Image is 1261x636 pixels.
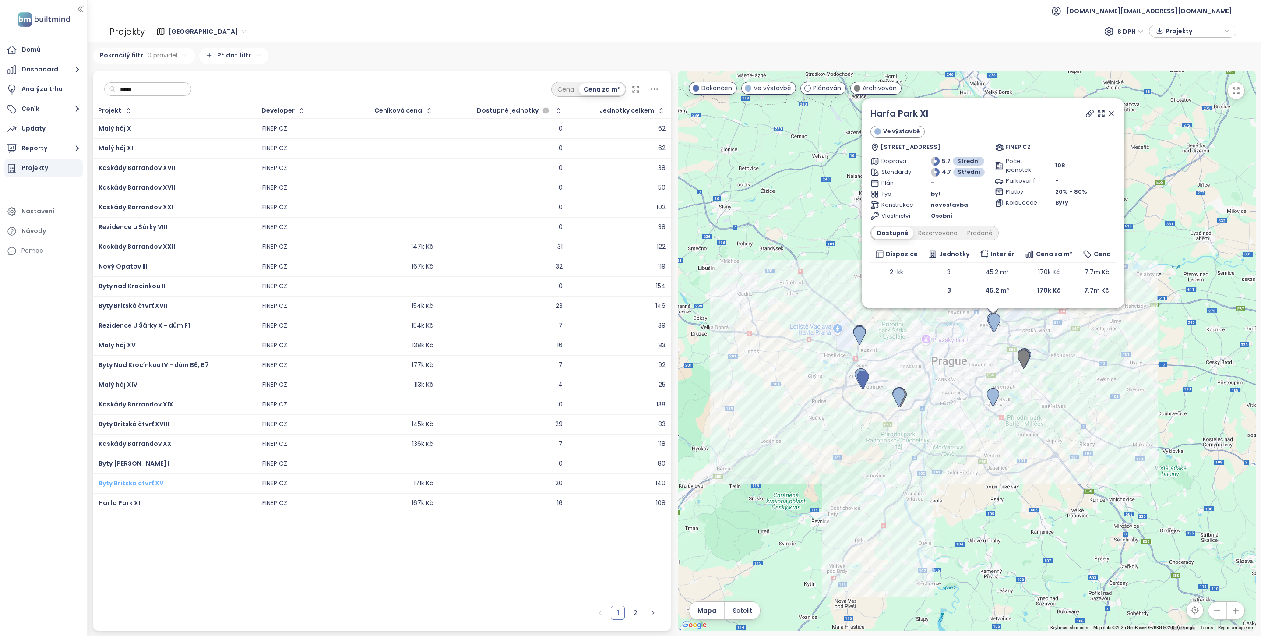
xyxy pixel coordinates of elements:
[559,223,563,231] div: 0
[881,212,912,220] span: Vlastnictví
[881,168,912,177] span: Standardy
[942,168,951,177] span: 4.7
[412,322,433,330] div: 154k Kč
[262,184,287,192] div: FINEP CZ
[931,201,968,209] span: novostavba
[628,606,642,620] li: 2
[1055,161,1065,170] span: 108
[658,322,666,330] div: 39
[262,401,287,409] div: FINEP CZ
[697,606,716,615] span: Mapa
[262,283,287,290] div: FINEP CZ
[1038,268,1059,276] span: 170k Kč
[99,420,169,428] span: Byty Britská čtvrť XVIII
[1055,177,1059,185] span: -
[1037,286,1060,295] b: 170k Kč
[657,243,666,251] div: 122
[880,143,940,152] span: [STREET_ADDRESS]
[99,124,131,133] a: Malý háj X
[881,190,912,198] span: Typ
[99,301,167,310] a: Byty Britská čtvrť XVII
[658,361,666,369] div: 92
[1218,625,1253,630] a: Report a map error
[991,249,1014,259] span: Interiér
[21,123,46,134] div: Updaty
[725,602,760,619] button: Satelit
[262,145,287,152] div: FINEP CZ
[556,263,563,271] div: 32
[558,381,563,389] div: 4
[559,440,563,448] div: 7
[680,619,709,631] a: Open this area in Google Maps (opens a new window)
[559,164,563,172] div: 0
[99,439,172,448] a: Kaskády Barrandov XX
[99,380,137,389] a: Malý háj XIV
[881,157,912,166] span: Doprava
[985,286,1009,295] b: 45.2 m²
[659,381,666,389] div: 25
[962,227,997,239] div: Prodané
[4,223,83,240] a: Návody
[412,499,433,507] div: 167k Kč
[1055,187,1087,196] span: 20% - 80%
[199,48,268,64] div: Přidat filtr
[4,100,83,118] button: Ceník
[553,83,579,95] div: Cena
[1094,249,1111,259] span: Cena
[262,460,287,468] div: FINEP CZ
[261,108,295,113] div: Developer
[262,243,287,251] div: FINEP CZ
[412,440,433,448] div: 136k Kč
[99,282,167,290] a: Byty nad Krocínkou III
[559,145,563,152] div: 0
[1066,0,1232,21] span: [DOMAIN_NAME][EMAIL_ADDRESS][DOMAIN_NAME]
[658,263,666,271] div: 119
[870,107,928,120] a: Harfa Park XI
[555,420,563,428] div: 29
[689,602,724,619] button: Mapa
[931,179,934,187] span: -
[559,125,563,133] div: 0
[4,81,83,98] a: Analýza trhu
[148,50,177,60] span: 0 pravidel
[881,179,912,187] span: Plán
[99,321,190,330] a: Rezidence U Šárky X - dům F1
[881,201,912,209] span: Konstrukce
[656,401,666,409] div: 138
[262,381,287,389] div: FINEP CZ
[658,125,666,133] div: 62
[658,440,666,448] div: 118
[913,227,962,239] div: Rezervováno
[1036,249,1072,259] span: Cena za m²
[98,108,121,113] div: Projekt
[412,420,433,428] div: 145k Kč
[557,499,563,507] div: 16
[99,341,136,350] span: Malý háj XV
[21,44,41,55] div: Domů
[99,203,173,212] a: Kaskády Barrandov XXI
[947,286,951,295] b: 3
[559,184,563,192] div: 0
[99,459,169,468] a: Byty [PERSON_NAME] I
[262,342,287,350] div: FINEP CZ
[262,480,287,488] div: FINEP CZ
[958,168,980,177] span: Střední
[1117,25,1144,38] span: S DPH
[414,381,433,389] div: 113k Kč
[1093,625,1195,630] span: Map data ©2025 GeoBasis-DE/BKG (©2009), Google
[93,48,195,64] div: Pokročilý filtr
[658,164,666,172] div: 38
[1085,268,1109,276] span: 7.7m Kč
[412,263,433,271] div: 167k Kč
[975,263,1019,281] td: 45.2 m²
[656,283,666,290] div: 154
[99,262,148,271] a: Nový Opatov III
[412,302,433,310] div: 154k Kč
[99,498,140,507] a: Harfa Park XI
